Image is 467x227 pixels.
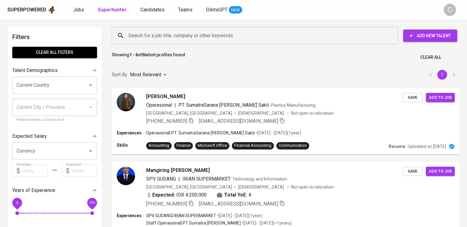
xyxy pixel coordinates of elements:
p: Experiences [117,213,146,219]
img: 5863a362abaa03a5c2b4e6fef6e7e7c5.jpg [117,167,135,185]
a: Superhunter [98,6,128,14]
p: Uploaded on [DATE] [408,143,446,149]
button: Save [403,93,422,102]
button: Clear All [418,52,444,63]
span: [DEMOGRAPHIC_DATA] [238,110,285,116]
span: Add New Talent [408,32,452,40]
span: [PHONE_NUMBER] [146,118,187,124]
b: Total YoE: [224,191,247,199]
h6: Filters [12,32,97,42]
span: Candidates [140,7,165,13]
div: [GEOGRAPHIC_DATA], [GEOGRAPHIC_DATA] [146,184,232,190]
b: 1 - 6 [129,52,138,57]
p: Please select a Country first [17,117,93,123]
span: 4 [248,191,251,199]
div: Expected Salary [12,130,97,142]
a: [PERSON_NAME]Operasional|PT. SumatraSarana [PERSON_NAME] SaktiPlastics Manufacturing[GEOGRAPHIC_D... [112,88,460,154]
p: Skills [117,142,146,148]
div: IDR 4.200.000 [146,191,207,199]
div: Accounting [149,143,169,149]
p: • [DATE] - [DATE] ( 1 year ) [255,130,301,136]
b: 6 [142,52,145,57]
span: [PHONE_NUMBER] [146,201,187,207]
span: Clear All [420,54,441,61]
div: [GEOGRAPHIC_DATA], [GEOGRAPHIC_DATA] [146,110,232,116]
span: [PERSON_NAME] [146,93,185,100]
span: Operasional [146,102,172,108]
p: Expected Salary [12,133,47,140]
span: NEW [229,7,242,13]
span: Plastics Manufacturing [271,103,316,108]
span: Technology and Information [232,177,287,181]
img: app logo [48,5,56,14]
span: [EMAIL_ADDRESS][DOMAIN_NAME] [199,118,278,124]
p: Most Relevant [130,71,161,78]
div: Most Relevant [130,69,169,81]
b: Superhunter [98,7,127,13]
p: Not open to relocation [291,184,334,190]
span: 10+ [89,201,95,205]
input: Value [22,165,48,177]
span: Save [406,94,419,101]
p: Staff Operasional | PT Sumatra [PERSON_NAME] [146,220,241,226]
div: Talent Demographics [12,64,97,77]
p: Resume [389,143,405,149]
button: Add New Talent [403,30,457,42]
span: | [178,175,180,183]
p: SPV GUDANG | IRIAN SUPERMARKET [146,213,216,219]
span: Add to job [429,168,452,175]
button: Add to job [426,167,455,176]
a: Teams [178,6,194,14]
div: Communication [279,143,307,149]
div: Superpowered [7,6,46,14]
span: Save [406,168,419,175]
span: Clear All filters [17,49,92,56]
a: Candidates [140,6,166,14]
span: PT. SumatraSarana [PERSON_NAME] Sakti [178,102,269,108]
p: Years of Experience [12,187,55,194]
img: 7a1163031811f70fc7a94b2abfe26968.jpg [117,93,135,111]
button: Open [86,81,95,90]
input: Value [72,165,97,177]
a: Jobs [73,6,85,14]
div: Finance [177,143,190,149]
button: Clear All filters [12,47,97,58]
span: Teams [178,7,193,13]
div: Years of Experience [12,184,97,197]
span: Jobs [73,7,84,13]
a: GlintsGPT NEW [206,6,242,14]
span: IRIAN SUPERMARKET [182,176,231,182]
div: Financial Accounting [234,143,271,149]
span: 0 [16,201,18,205]
b: Expected: [152,191,175,199]
a: Superpoweredapp logo [7,5,56,14]
div: C [444,4,456,16]
span: GlintsGPT [206,7,228,13]
p: Showing of talent profiles found [112,52,185,63]
button: Add to job [426,93,455,102]
p: • [DATE] - [DATE] ( 1 year ) [216,213,263,219]
button: page 1 [437,70,447,80]
nav: pagination navigation [425,70,460,80]
span: SPV GUDANG [146,176,176,182]
span: Add to job [429,94,452,101]
p: • [DATE] - [DATE] ( <1 years ) [241,220,292,226]
button: Save [403,167,422,176]
span: Mangiring [PERSON_NAME] [146,167,210,174]
p: Sort By [112,71,127,78]
p: Experiences [117,130,146,136]
span: [EMAIL_ADDRESS][DOMAIN_NAME] [199,201,278,207]
p: Operasional | PT. SumatraSarana [PERSON_NAME] Sakti [146,130,255,136]
span: | [174,102,176,109]
span: [DEMOGRAPHIC_DATA] [238,184,285,190]
p: Talent Demographics [12,67,58,74]
button: Open [86,147,95,155]
p: Not open to relocation [291,110,334,116]
div: Microsoft Office [198,143,227,149]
